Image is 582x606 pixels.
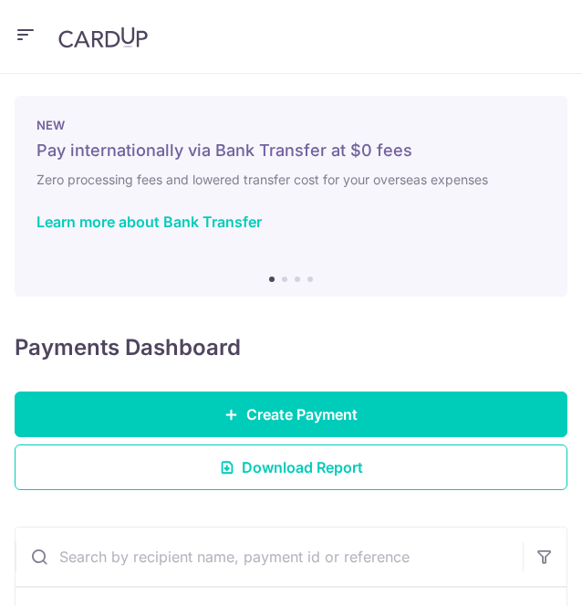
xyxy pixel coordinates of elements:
input: Search by recipient name, payment id or reference [16,528,523,586]
p: NEW [36,118,546,132]
h4: Payments Dashboard [15,333,241,362]
h5: Pay internationally via Bank Transfer at $0 fees [36,140,546,162]
span: Download Report [242,456,363,478]
a: Create Payment [15,392,567,437]
h6: Zero processing fees and lowered transfer cost for your overseas expenses [36,169,546,191]
img: CardUp [58,26,148,48]
a: Download Report [15,444,567,490]
a: Learn more about Bank Transfer [36,213,262,231]
iframe: Opens a widget where you can find more information [465,551,564,597]
span: Create Payment [246,403,358,425]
